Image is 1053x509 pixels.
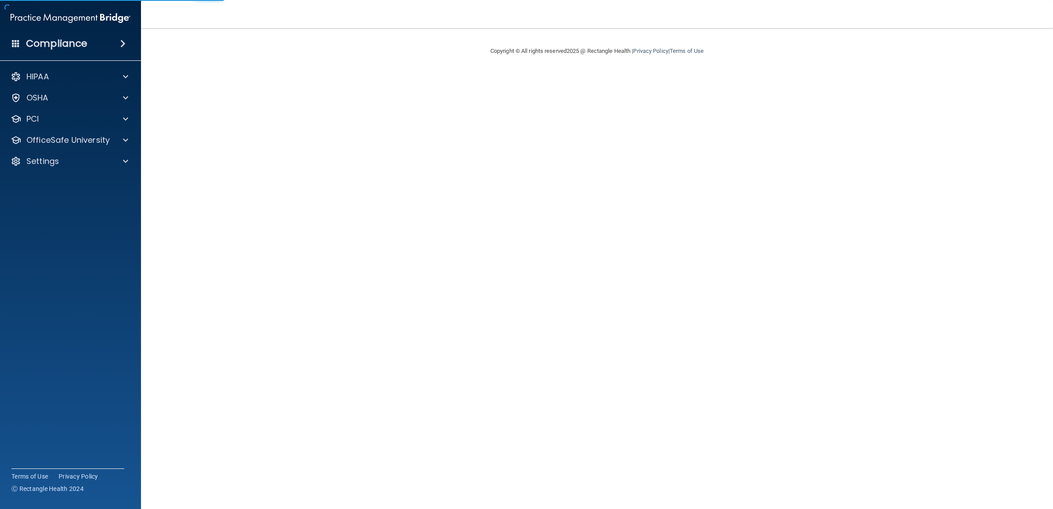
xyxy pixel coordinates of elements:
img: PMB logo [11,9,130,27]
p: PCI [26,114,39,124]
div: Copyright © All rights reserved 2025 @ Rectangle Health | | [436,37,758,65]
a: Privacy Policy [633,48,668,54]
a: Terms of Use [11,472,48,481]
a: OfficeSafe University [11,135,128,145]
a: OSHA [11,93,128,103]
p: HIPAA [26,71,49,82]
a: PCI [11,114,128,124]
span: Ⓒ Rectangle Health 2024 [11,484,84,493]
h4: Compliance [26,37,87,50]
a: Terms of Use [670,48,704,54]
a: HIPAA [11,71,128,82]
a: Privacy Policy [59,472,98,481]
p: OfficeSafe University [26,135,110,145]
p: OSHA [26,93,48,103]
a: Settings [11,156,128,167]
p: Settings [26,156,59,167]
